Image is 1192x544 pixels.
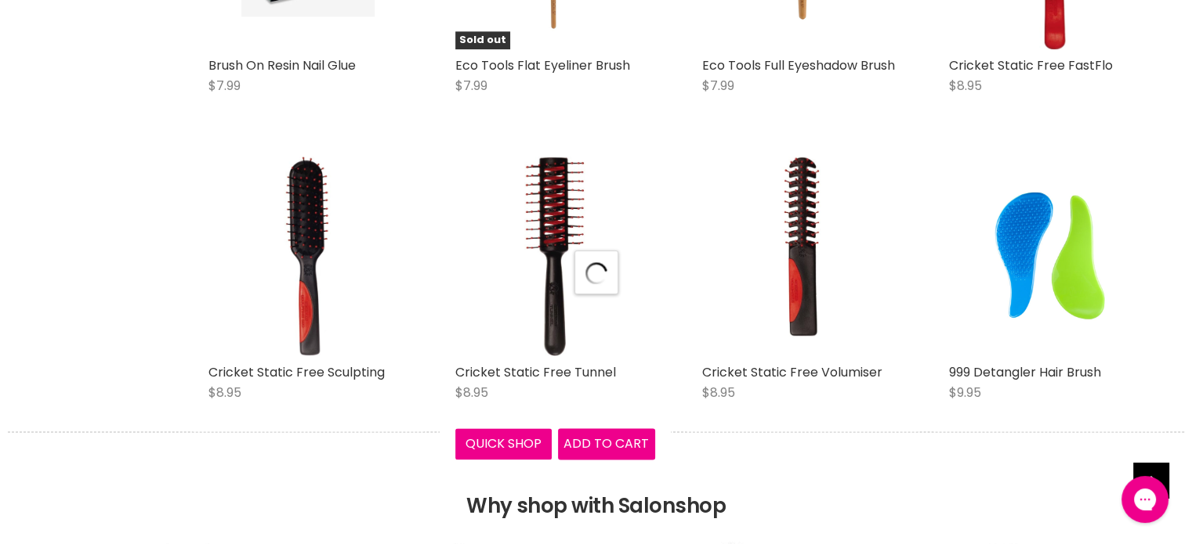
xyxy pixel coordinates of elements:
[949,77,982,95] span: $8.95
[1133,463,1168,503] span: Back to top
[208,56,356,74] a: Brush On Resin Nail Glue
[8,431,1184,542] h2: Why shop with Salonshop
[208,77,241,95] span: $7.99
[949,157,1149,356] a: 999 Detangler Hair Brush
[455,31,510,49] span: Sold out
[702,157,902,356] a: Cricket Static Free Volumiser
[241,157,375,356] img: Cricket Static Free Sculpting
[949,384,981,402] span: $9.95
[455,157,655,356] a: Cricket Static Free Tunnel
[558,428,655,459] button: Add to cart
[455,428,553,459] button: Quick shop
[735,157,868,356] img: Cricket Static Free Volumiser
[563,434,649,452] span: Add to cart
[455,56,630,74] a: Eco Tools Flat Eyeliner Brush
[208,363,385,381] a: Cricket Static Free Sculpting
[455,384,488,402] span: $8.95
[455,77,487,95] span: $7.99
[488,157,621,356] img: Cricket Static Free Tunnel
[982,157,1115,356] img: 999 Detangler Hair Brush
[702,363,882,381] a: Cricket Static Free Volumiser
[455,363,616,381] a: Cricket Static Free Tunnel
[702,384,735,402] span: $8.95
[949,363,1101,381] a: 999 Detangler Hair Brush
[702,77,734,95] span: $7.99
[702,56,895,74] a: Eco Tools Full Eyeshadow Brush
[208,157,408,356] a: Cricket Static Free Sculpting
[949,56,1113,74] a: Cricket Static Free FastFlo
[1114,470,1176,528] iframe: Gorgias live chat messenger
[1133,463,1168,498] a: Back to top
[208,384,241,402] span: $8.95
